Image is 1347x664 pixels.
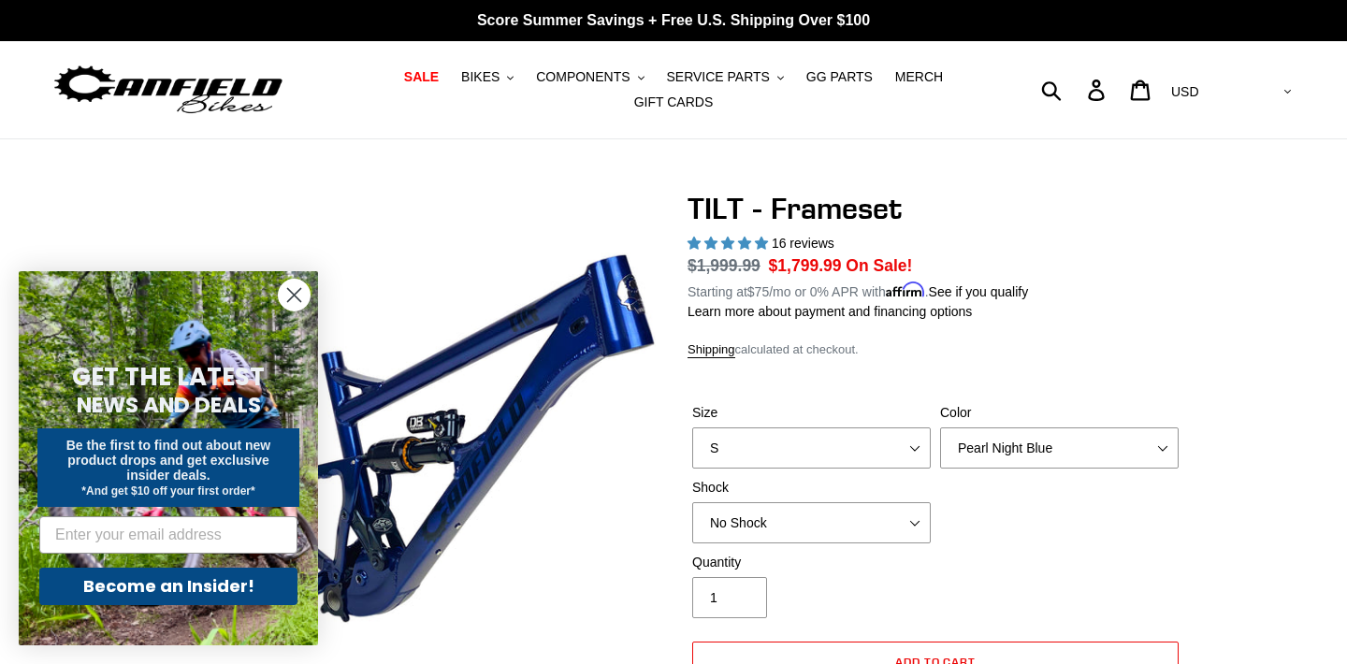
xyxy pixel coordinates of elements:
[1051,69,1099,110] input: Search
[688,256,760,275] s: $1,999.99
[66,438,271,483] span: Be the first to find out about new product drops and get exclusive insider deals.
[688,191,1183,226] h1: TILT - Frameset
[81,484,254,498] span: *And get $10 off your first order*
[688,304,972,319] a: Learn more about payment and financing options
[536,69,630,85] span: COMPONENTS
[527,65,653,90] button: COMPONENTS
[797,65,882,90] a: GG PARTS
[769,256,842,275] span: $1,799.99
[51,61,285,120] img: Canfield Bikes
[692,403,931,423] label: Size
[692,478,931,498] label: Shock
[278,279,311,311] button: Close dialog
[625,90,723,115] a: GIFT CARDS
[692,553,931,572] label: Quantity
[395,65,448,90] a: SALE
[772,236,834,251] span: 16 reviews
[404,69,439,85] span: SALE
[886,281,925,297] span: Affirm
[461,69,500,85] span: BIKES
[77,390,261,420] span: NEWS AND DEALS
[666,69,769,85] span: SERVICE PARTS
[39,516,297,554] input: Enter your email address
[895,69,943,85] span: MERCH
[634,94,714,110] span: GIFT CARDS
[747,284,769,299] span: $75
[688,342,735,358] a: Shipping
[886,65,952,90] a: MERCH
[806,69,873,85] span: GG PARTS
[452,65,523,90] button: BIKES
[846,253,912,278] span: On Sale!
[72,360,265,394] span: GET THE LATEST
[940,403,1179,423] label: Color
[688,340,1183,359] div: calculated at checkout.
[39,568,297,605] button: Become an Insider!
[929,284,1029,299] a: See if you qualify - Learn more about Affirm Financing (opens in modal)
[688,278,1028,302] p: Starting at /mo or 0% APR with .
[688,236,772,251] span: 5.00 stars
[657,65,792,90] button: SERVICE PARTS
